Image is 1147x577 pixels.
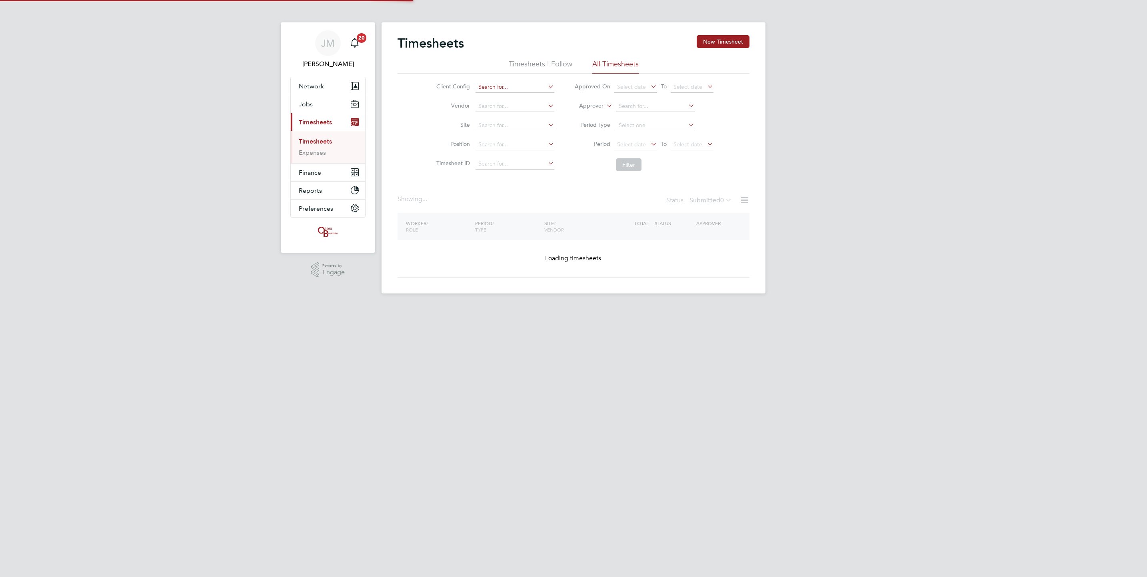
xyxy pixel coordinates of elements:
label: Vendor [434,102,470,109]
label: Period Type [574,121,610,128]
h2: Timesheets [398,35,464,51]
div: Timesheets [291,131,365,163]
li: Timesheets I Follow [509,59,572,74]
button: Finance [291,164,365,181]
nav: Main navigation [281,22,375,253]
input: Select one [616,120,695,131]
button: Preferences [291,200,365,217]
label: Approver [568,102,603,110]
label: Client Config [434,83,470,90]
span: 20 [357,33,366,43]
input: Search for... [616,101,695,112]
span: Jobs [299,100,313,108]
label: Site [434,121,470,128]
img: oneillandbrennan-logo-retina.png [316,226,340,238]
a: JM[PERSON_NAME] [290,30,366,69]
span: Reports [299,187,322,194]
span: To [659,81,669,92]
button: Timesheets [291,113,365,131]
label: Approved On [574,83,610,90]
input: Search for... [476,158,554,170]
label: Position [434,140,470,148]
button: Jobs [291,95,365,113]
li: All Timesheets [592,59,639,74]
span: ... [422,195,427,203]
a: Powered byEngage [311,262,345,278]
input: Search for... [476,139,554,150]
span: Network [299,82,324,90]
input: Search for... [476,120,554,131]
span: Preferences [299,205,333,212]
span: Select date [673,141,702,148]
span: Engage [322,269,345,276]
span: Select date [617,83,646,90]
span: Jack Mott [290,59,366,69]
a: Expenses [299,149,326,156]
button: Reports [291,182,365,199]
span: 0 [720,196,724,204]
span: Timesheets [299,118,332,126]
span: JM [321,38,335,48]
button: New Timesheet [697,35,749,48]
span: Select date [617,141,646,148]
div: Status [666,195,733,206]
a: Go to home page [290,226,366,238]
button: Network [291,77,365,95]
span: Select date [673,83,702,90]
label: Period [574,140,610,148]
div: Showing [398,195,429,204]
span: To [659,139,669,149]
input: Search for... [476,101,554,112]
a: 20 [347,30,363,56]
a: Timesheets [299,138,332,145]
span: Powered by [322,262,345,269]
label: Submitted [689,196,732,204]
button: Filter [616,158,641,171]
span: Finance [299,169,321,176]
input: Search for... [476,82,554,93]
label: Timesheet ID [434,160,470,167]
